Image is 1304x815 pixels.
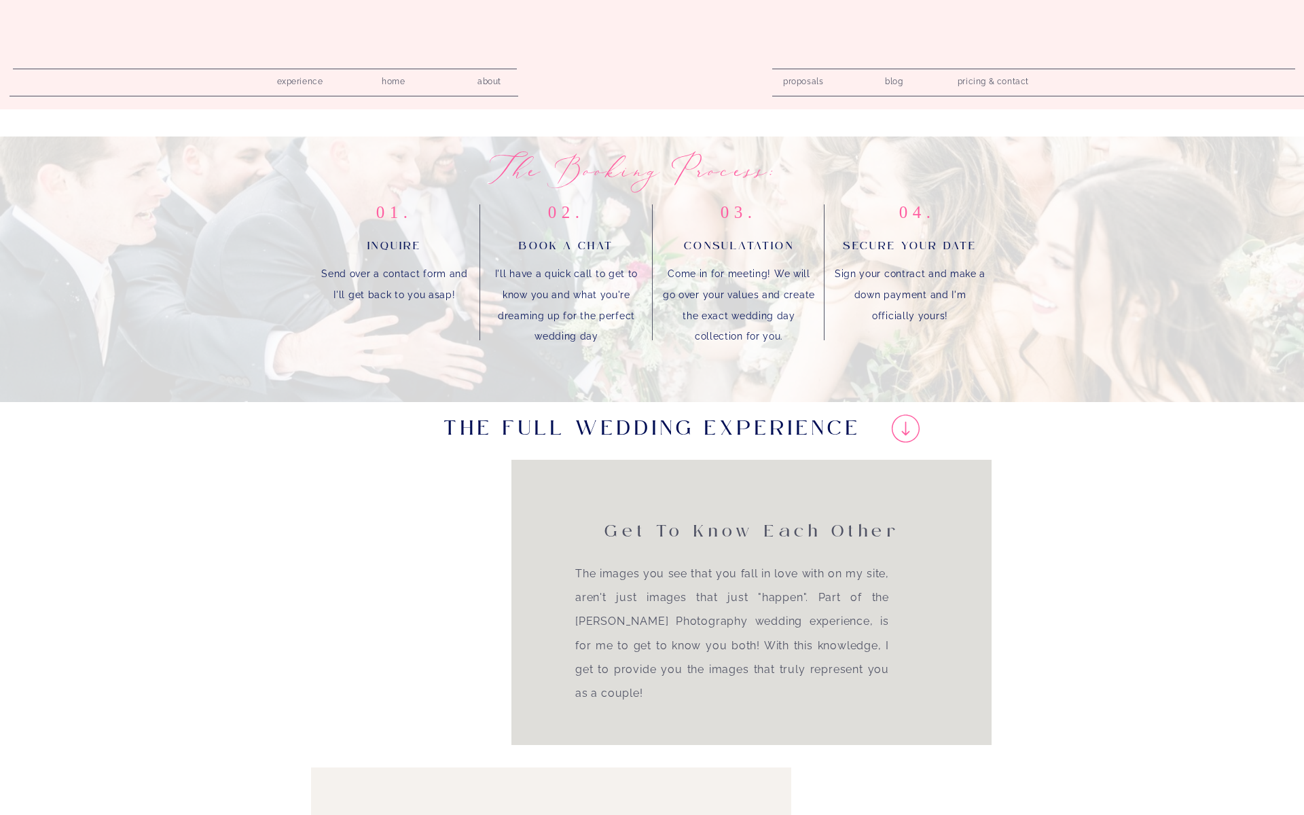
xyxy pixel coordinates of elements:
h2: Consulatation [657,236,820,249]
p: Come in for meeting! We will go over your values and create the exact wedding day collection for ... [661,264,817,329]
h2: secure your date [829,236,992,249]
p: 02. [520,202,612,233]
p: Send over a contact form and I'll get back to you asap! [316,264,473,329]
p: The images you see that you fall in love with on my site, aren't just images that just "happen". ... [575,562,889,644]
h2: Get to know Each Other [598,522,906,554]
a: about [470,73,509,86]
h1: The booking process: [472,151,795,192]
p: Sign your contract and make a down payment and I'm officially yours! [832,264,988,329]
p: 04. [871,202,963,233]
a: pricing & contact [952,73,1034,92]
h2: book a chat [485,236,648,249]
a: proposals [783,73,822,86]
a: home [374,73,413,86]
a: experience [268,73,332,86]
p: I'll have a quick call to get to know you and what you're dreaming up for the perfect wedding day [488,264,645,329]
p: 01. [348,202,440,233]
h3: The Full Wedding Experience [395,410,909,442]
h2: Inquire [313,236,476,249]
a: blog [875,73,913,86]
p: 03. [693,202,784,233]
